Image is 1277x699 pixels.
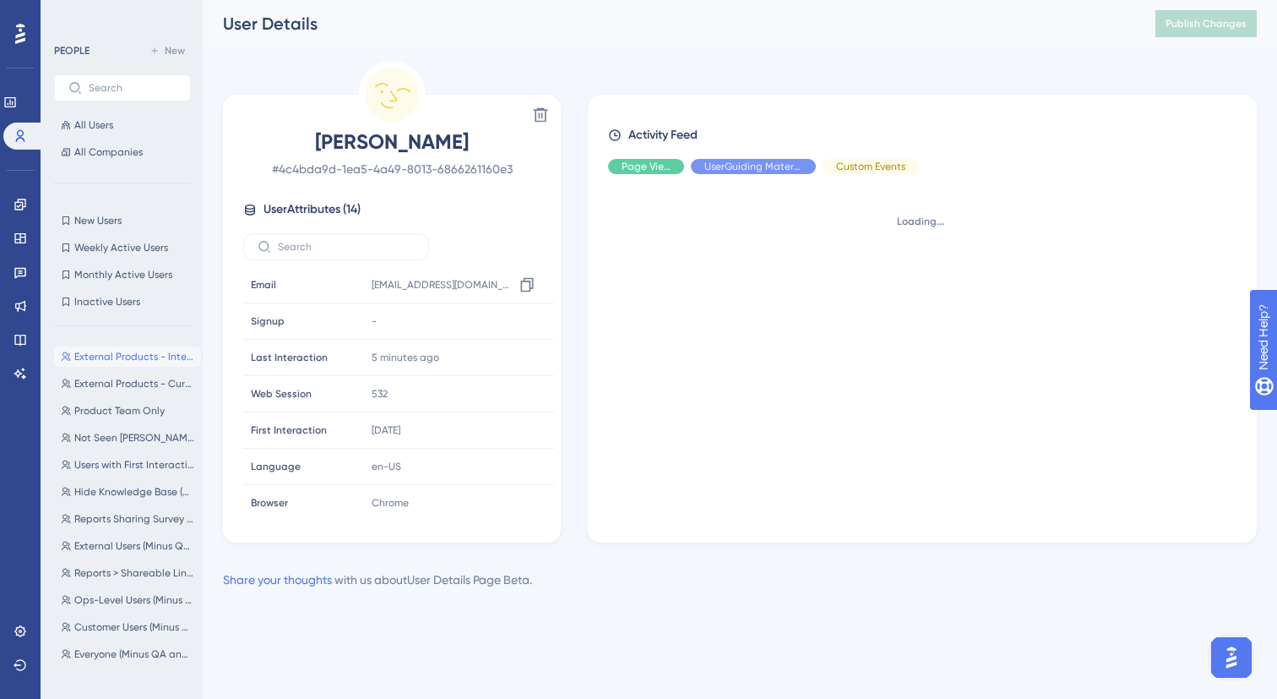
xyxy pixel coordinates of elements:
span: Browser [251,496,288,510]
span: Page View [622,160,671,173]
span: Everyone (Minus QA and Customer Users) [74,647,194,661]
span: Ops-Level Users (Minus QA) [74,593,194,607]
span: en-US [372,460,401,473]
button: Reports > Shareable Link Modal Users [54,563,201,583]
span: Signup [251,314,285,328]
span: Monthly Active Users [74,268,172,281]
button: Ops-Level Users (Minus QA) [54,590,201,610]
button: Weekly Active Users [54,238,191,258]
time: 5 minutes ago [372,352,439,363]
span: UserGuiding Material [704,160,802,173]
button: Users with First Interaction More than [DATE] (Minus QA) [54,455,201,475]
span: New [165,44,185,57]
button: Inactive Users [54,292,191,312]
button: Reports Sharing Survey Non-Viewers (External Only) [54,509,201,529]
button: New Users [54,210,191,231]
span: Last Interaction [251,351,328,364]
span: Hide Knowledge Base (Academy) Users [74,485,194,499]
button: Publish Changes [1155,10,1257,37]
button: Customer Users (Minus QA) [54,617,201,637]
span: Custom Events [836,160,905,173]
span: [EMAIL_ADDRESS][DOMAIN_NAME] [372,278,514,292]
div: User Details [223,12,1113,35]
span: Customer Users (Minus QA) [74,620,194,634]
span: Web Session [251,387,312,401]
span: Chrome [372,496,409,510]
span: All Users [74,118,113,132]
button: Monthly Active Users [54,265,191,285]
span: External Products - Interested List [74,350,194,363]
span: Weekly Active Users [74,241,168,254]
span: First Interaction [251,423,327,437]
div: with us about User Details Page Beta . [223,570,532,590]
span: Not Seen [PERSON_NAME] Guide #1 [74,431,194,445]
span: Inactive Users [74,295,140,309]
button: New [144,41,191,61]
button: All Companies [54,142,191,162]
span: Reports Sharing Survey Non-Viewers (External Only) [74,512,194,526]
button: External Users (Minus QA and Customers) [54,536,201,556]
button: Everyone (Minus QA and Customer Users) [54,644,201,664]
span: Email [251,278,276,292]
button: Product Team Only [54,401,201,421]
button: Hide Knowledge Base (Academy) Users [54,482,201,502]
button: External Products - Current Partners [54,374,201,394]
button: Not Seen [PERSON_NAME] Guide #1 [54,428,201,448]
span: External Products - Current Partners [74,377,194,390]
button: External Products - Interested List [54,347,201,367]
span: Language [251,460,301,473]
span: # 4c4bda9d-1ea5-4a49-8013-6866261160e3 [243,159,541,179]
div: PEOPLE [54,44,90,57]
span: Publish Changes [1166,17,1247,30]
span: Product Team Only [74,404,165,418]
span: Activity Feed [628,125,698,145]
div: Loading... [608,215,1233,228]
span: - [372,314,377,328]
span: External Users (Minus QA and Customers) [74,539,194,553]
span: Need Help? [40,4,106,25]
span: 532 [372,387,388,401]
input: Search [278,241,415,253]
input: Search [89,82,177,94]
span: [PERSON_NAME] [243,128,541,156]
span: Reports > Shareable Link Modal Users [74,566,194,580]
button: All Users [54,115,191,135]
span: Users with First Interaction More than [DATE] (Minus QA) [74,458,194,472]
span: All Companies [74,145,143,159]
a: Share your thoughts [223,573,332,587]
iframe: UserGuiding AI Assistant Launcher [1206,632,1257,683]
span: New Users [74,214,122,227]
span: User Attributes ( 14 ) [264,199,361,220]
time: [DATE] [372,424,400,436]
